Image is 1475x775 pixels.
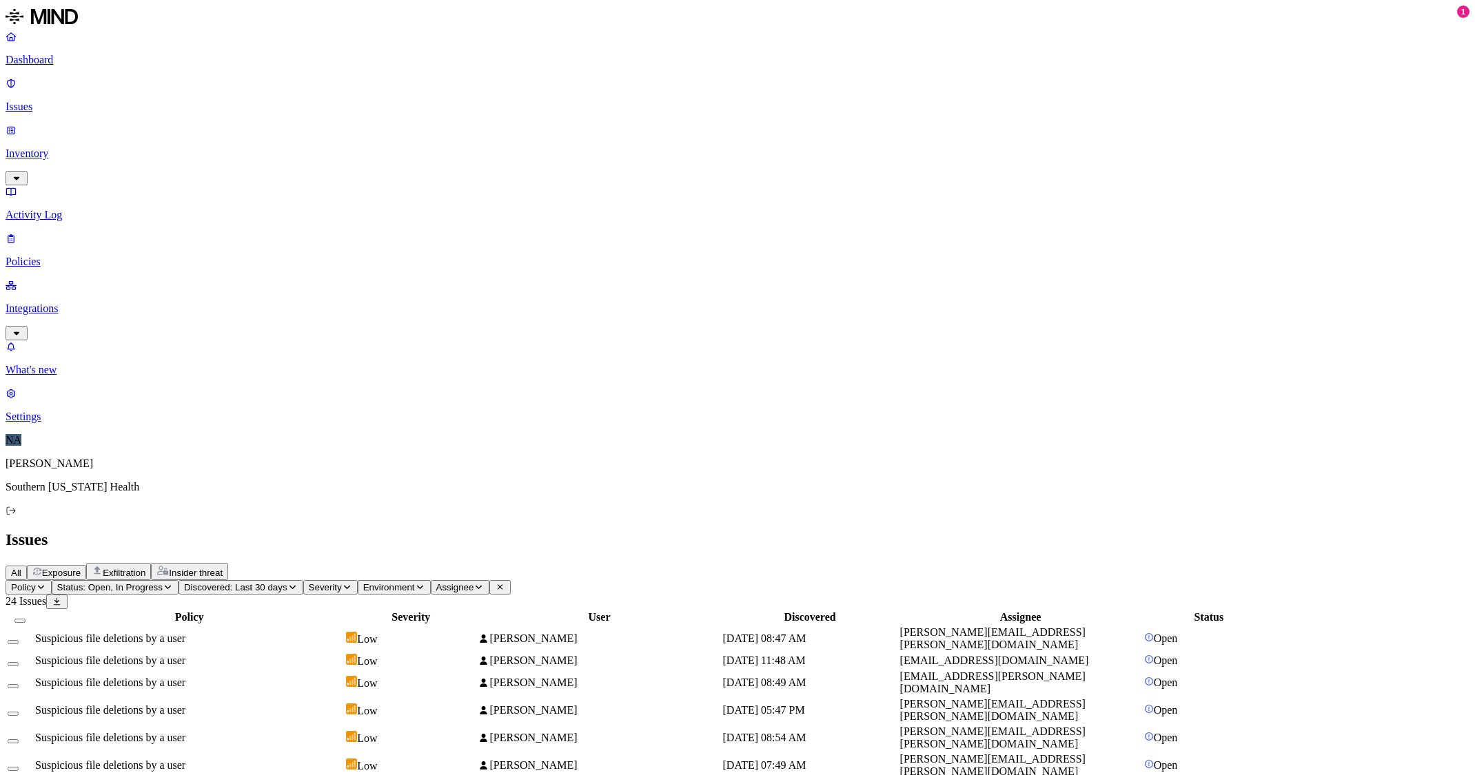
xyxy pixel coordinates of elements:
img: severity-low.svg [346,676,357,687]
img: MIND [6,6,78,28]
span: [PERSON_NAME][EMAIL_ADDRESS][PERSON_NAME][DOMAIN_NAME] [900,698,1086,722]
div: User [478,611,720,623]
span: [EMAIL_ADDRESS][DOMAIN_NAME] [900,654,1089,666]
a: Integrations [6,279,1469,338]
span: Suspicious file deletions by a user [35,654,185,666]
span: [PERSON_NAME][EMAIL_ADDRESS][PERSON_NAME][DOMAIN_NAME] [900,725,1086,750]
span: Low [357,760,377,772]
span: Exposure [42,568,81,578]
span: [DATE] 08:54 AM [723,732,806,743]
span: [PERSON_NAME][EMAIL_ADDRESS][PERSON_NAME][DOMAIN_NAME] [900,626,1086,650]
p: Activity Log [6,209,1469,221]
span: 24 Issues [6,595,46,607]
span: [PERSON_NAME] [489,732,577,743]
img: severity-low.svg [346,632,357,643]
span: [EMAIL_ADDRESS][PERSON_NAME][DOMAIN_NAME] [900,670,1086,694]
a: What's new [6,340,1469,376]
img: severity-low.svg [346,758,357,769]
div: 1 [1457,6,1469,18]
span: Discovered: Last 30 days [184,582,287,592]
a: MIND [6,6,1469,30]
h2: Issues [6,530,1469,549]
span: [DATE] 08:47 AM [723,632,806,644]
span: Suspicious file deletions by a user [35,759,185,771]
div: Status [1144,611,1274,623]
span: NA [6,434,21,446]
span: [DATE] 08:49 AM [723,676,806,688]
span: All [11,568,21,578]
div: Policy [35,611,343,623]
img: status-open.svg [1144,654,1154,664]
span: Open [1154,759,1178,771]
span: Low [357,655,377,667]
button: Select row [8,662,19,666]
img: status-open.svg [1144,732,1154,741]
p: Policies [6,256,1469,268]
a: Settings [6,387,1469,423]
p: What's new [6,364,1469,376]
button: Select all [14,619,26,623]
span: Exfiltration [103,568,145,578]
p: Inventory [6,147,1469,160]
span: Open [1154,732,1178,743]
span: [PERSON_NAME] [489,759,577,771]
span: Assignee [436,582,474,592]
button: Select row [8,684,19,688]
div: Discovered [723,611,897,623]
p: Integrations [6,302,1469,315]
span: Insider threat [169,568,223,578]
button: Select row [8,712,19,716]
span: Low [357,677,377,689]
img: severity-low.svg [346,654,357,665]
button: Select row [8,739,19,743]
div: Severity [346,611,476,623]
a: Dashboard [6,30,1469,66]
span: Severity [309,582,342,592]
button: Select row [8,767,19,771]
span: [PERSON_NAME] [489,676,577,688]
span: Open [1154,654,1178,666]
p: Dashboard [6,54,1469,66]
a: Issues [6,77,1469,113]
span: [PERSON_NAME] [489,632,577,644]
span: [DATE] 05:47 PM [723,704,805,716]
span: [DATE] 07:49 AM [723,759,806,771]
img: status-open.svg [1144,632,1154,642]
span: Suspicious file deletions by a user [35,632,185,644]
img: severity-low.svg [346,731,357,742]
img: status-open.svg [1144,759,1154,769]
span: Low [357,633,377,645]
img: status-open.svg [1144,704,1154,714]
span: [PERSON_NAME] [489,704,577,716]
span: Suspicious file deletions by a user [35,704,185,716]
span: [PERSON_NAME] [489,654,577,666]
img: status-open.svg [1144,676,1154,686]
button: Select row [8,640,19,644]
span: Status: Open, In Progress [57,582,163,592]
span: Open [1154,632,1178,644]
span: Low [357,732,377,744]
a: Policies [6,232,1469,268]
img: severity-low.svg [346,703,357,714]
div: Assignee [900,611,1141,623]
span: Open [1154,704,1178,716]
p: Southern [US_STATE] Health [6,481,1469,493]
a: Activity Log [6,185,1469,221]
span: Open [1154,676,1178,688]
span: Suspicious file deletions by a user [35,676,185,688]
a: Inventory [6,124,1469,183]
span: Suspicious file deletions by a user [35,732,185,743]
span: Environment [363,582,415,592]
span: Low [357,705,377,716]
span: Policy [11,582,36,592]
p: Issues [6,101,1469,113]
p: Settings [6,411,1469,423]
span: [DATE] 11:48 AM [723,654,806,666]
